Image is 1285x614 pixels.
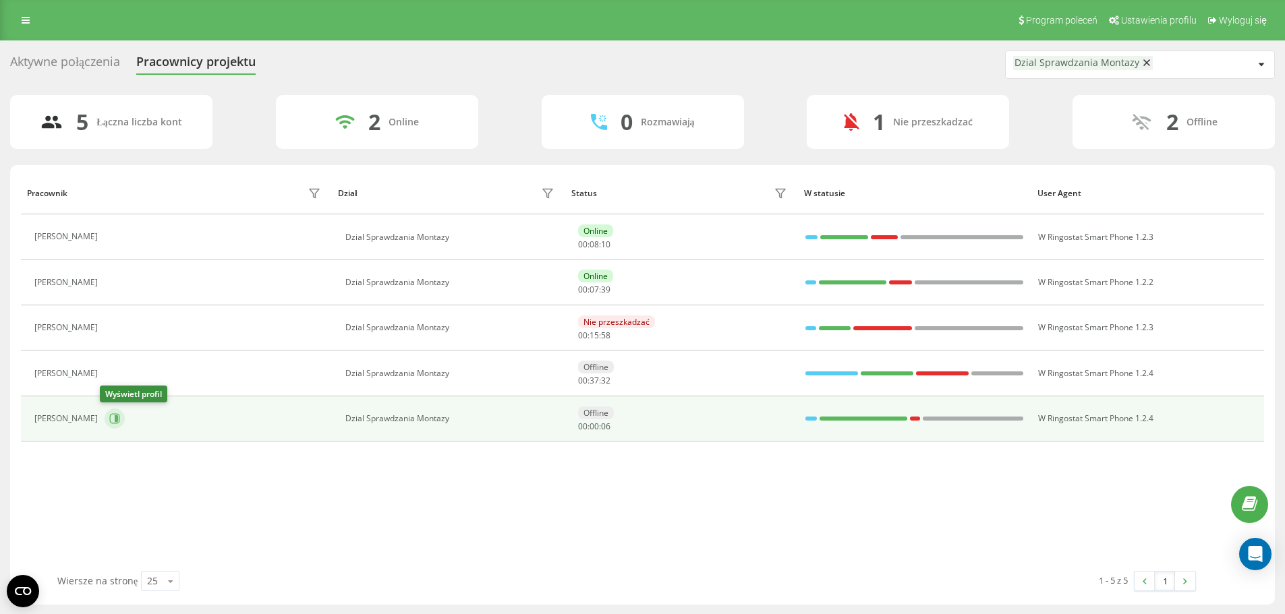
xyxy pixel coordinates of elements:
[1015,57,1139,69] div: Dzial Sprawdzania Montazy
[34,232,101,241] div: [PERSON_NAME]
[578,330,588,341] span: 00
[1099,574,1128,587] div: 1 - 5 z 5
[1219,15,1267,26] span: Wyloguj się
[578,270,613,282] div: Online
[100,386,167,402] div: Wyświetl profil
[578,240,610,249] div: : :
[1038,321,1153,333] span: W Ringostat Smart Phone 1.2.3
[578,421,588,432] span: 00
[578,284,588,295] span: 00
[1038,367,1153,379] span: W Ringostat Smart Phone 1.2.4
[590,375,599,386] span: 37
[578,315,655,328] div: Nie przeszkadzać
[57,574,138,587] span: Wiersze na stronę
[10,55,120,75] div: Aktywne połączenia
[368,109,380,135] div: 2
[578,375,588,386] span: 00
[1155,572,1175,590] a: 1
[590,330,599,341] span: 15
[601,284,610,295] span: 39
[338,189,357,198] div: Dział
[590,421,599,432] span: 00
[578,331,610,340] div: : :
[601,330,610,341] span: 58
[641,117,695,128] div: Rozmawiają
[1038,231,1153,243] span: W Ringostat Smart Phone 1.2.3
[389,117,419,128] div: Online
[34,414,101,423] div: [PERSON_NAME]
[590,239,599,250] span: 08
[96,117,181,128] div: Łączna liczba kont
[345,323,558,332] div: Dzial Sprawdzania Montazy
[1121,15,1197,26] span: Ustawienia profilu
[7,575,39,607] button: Open CMP widget
[34,369,101,378] div: [PERSON_NAME]
[601,421,610,432] span: 06
[578,422,610,431] div: : :
[345,233,558,242] div: Dzial Sprawdzania Montazy
[601,239,610,250] span: 10
[345,278,558,287] div: Dzial Sprawdzania Montazy
[578,406,614,419] div: Offline
[345,414,558,423] div: Dzial Sprawdzania Montazy
[76,109,88,135] div: 5
[147,574,158,588] div: 25
[590,284,599,295] span: 07
[571,189,597,198] div: Status
[578,224,613,237] div: Online
[27,189,67,198] div: Pracownik
[1038,412,1153,424] span: W Ringostat Smart Phone 1.2.4
[601,375,610,386] span: 32
[1187,117,1218,128] div: Offline
[1037,189,1258,198] div: User Agent
[893,117,973,128] div: Nie przeszkadzać
[804,189,1025,198] div: W statusie
[1239,538,1272,570] div: Open Intercom Messenger
[1166,109,1178,135] div: 2
[34,278,101,287] div: [PERSON_NAME]
[1038,276,1153,288] span: W Ringostat Smart Phone 1.2.2
[578,376,610,386] div: : :
[136,55,256,75] div: Pracownicy projektu
[578,285,610,295] div: : :
[873,109,885,135] div: 1
[578,239,588,250] span: 00
[345,369,558,378] div: Dzial Sprawdzania Montazy
[34,323,101,332] div: [PERSON_NAME]
[578,361,614,373] div: Offline
[1026,15,1097,26] span: Program poleceń
[621,109,633,135] div: 0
